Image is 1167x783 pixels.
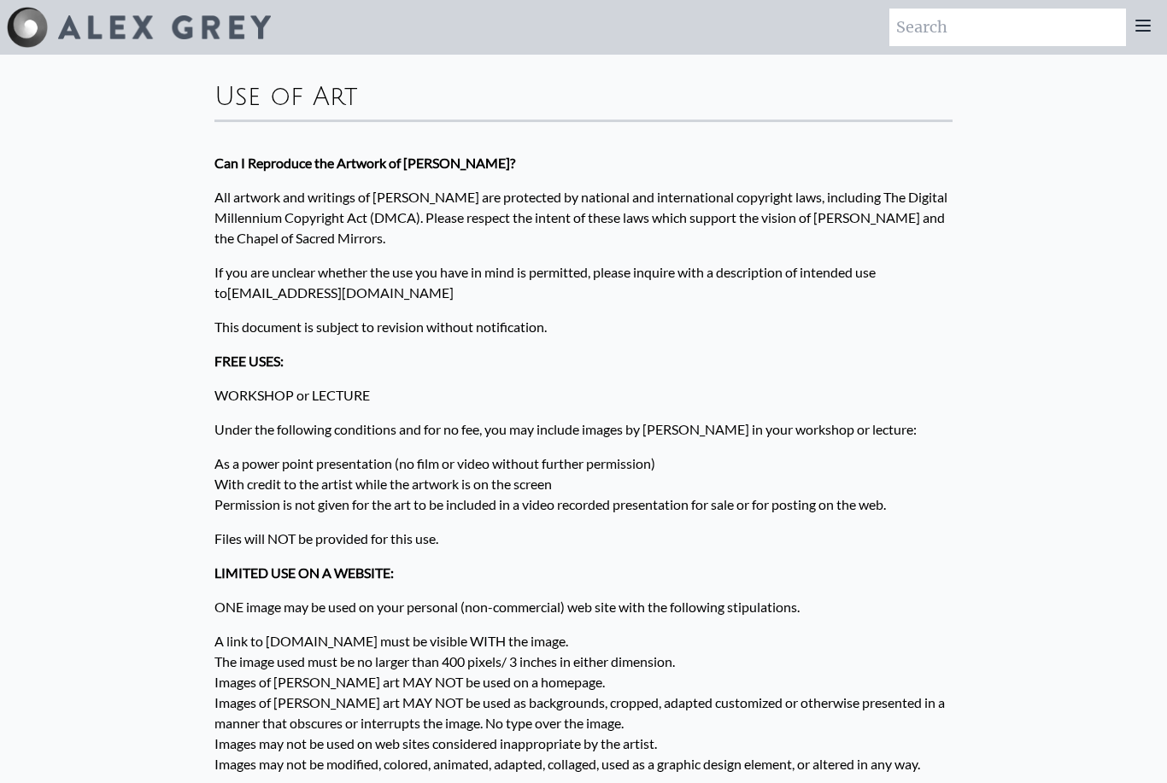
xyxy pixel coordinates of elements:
[214,155,515,171] strong: Can I Reproduce the Artwork of [PERSON_NAME]?
[214,412,953,447] p: Under the following conditions and for no fee, you may include images by [PERSON_NAME] in your wo...
[889,9,1126,46] input: Search
[214,624,953,781] p: A link to [DOMAIN_NAME] must be visible WITH the image. The image used must be no larger than 400...
[214,590,953,624] p: ONE image may be used on your personal (non-commercial) web site with the following stipulations.
[214,68,953,120] div: Use of Art
[214,564,394,581] strong: LIMITED USE ON A WEBSITE:
[214,522,953,556] p: Files will NOT be provided for this use.
[214,180,953,255] p: All artwork and writings of [PERSON_NAME] are protected by national and international copyright l...
[214,353,284,369] strong: FREE USES:
[214,378,953,412] p: WORKSHOP or LECTURE
[214,255,953,310] p: If you are unclear whether the use you have in mind is permitted, please inquire with a descripti...
[214,310,953,344] p: This document is subject to revision without notification.
[214,447,953,522] p: As a power point presentation (no film or video without further permission) With credit to the ar...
